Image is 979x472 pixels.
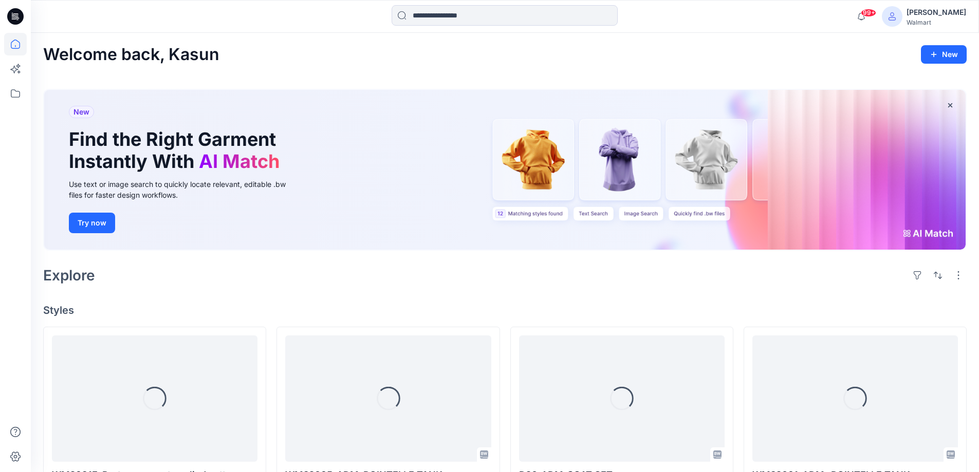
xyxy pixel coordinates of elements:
div: [PERSON_NAME] [907,6,966,18]
span: New [73,106,89,118]
button: New [921,45,967,64]
button: Try now [69,213,115,233]
div: Use text or image search to quickly locate relevant, editable .bw files for faster design workflows. [69,179,300,200]
h2: Explore [43,267,95,284]
svg: avatar [888,12,896,21]
span: AI Match [199,150,280,173]
span: 99+ [861,9,876,17]
h1: Find the Right Garment Instantly With [69,128,285,173]
div: Walmart [907,18,966,26]
h2: Welcome back, Kasun [43,45,219,64]
h4: Styles [43,304,967,316]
